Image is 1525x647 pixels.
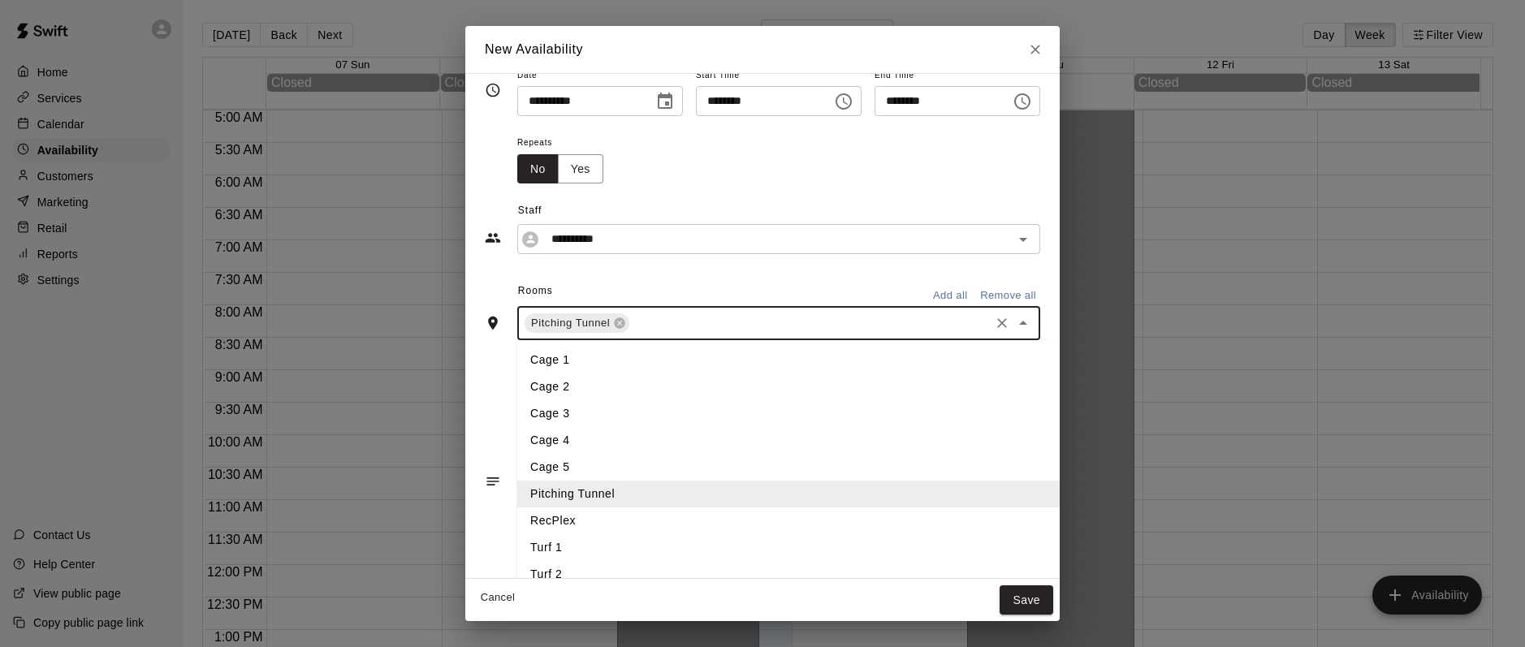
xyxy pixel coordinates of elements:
div: outlined button group [517,154,603,184]
li: Cage 4 [517,427,1113,454]
li: Cage 5 [517,454,1113,481]
button: Add all [924,283,976,308]
span: Pitching Tunnel [525,315,616,331]
button: Remove all [976,283,1040,308]
span: Staff [518,198,1040,224]
button: Choose time, selected time is 9:00 AM [827,85,860,118]
button: Cancel [472,585,524,610]
li: Cage 2 [517,373,1113,400]
span: Date [517,65,683,87]
li: Cage 3 [517,400,1113,427]
button: No [517,154,559,184]
li: Turf 2 [517,561,1113,588]
svg: Rooms [485,315,501,331]
span: Rooms [518,285,553,296]
button: Save [1000,585,1053,615]
button: Close [1021,35,1050,64]
button: Clear [991,312,1013,334]
li: Turf 1 [517,534,1113,561]
button: Open [1012,228,1035,251]
button: Choose time, selected time is 11:00 AM [1006,85,1039,118]
h6: New Availability [485,39,583,60]
span: Start Time [696,65,862,87]
svg: Timing [485,82,501,98]
button: Close [1012,312,1035,334]
div: Pitching Tunnel [525,313,629,333]
li: Cage 1 [517,347,1113,373]
svg: Notes [485,473,501,490]
button: Choose date, selected date is Sep 13, 2025 [649,85,681,118]
span: End Time [875,65,1040,87]
li: Pitching Tunnel [517,481,1113,507]
button: Yes [558,154,603,184]
li: RecPlex [517,507,1113,534]
svg: Staff [485,230,501,246]
span: Repeats [517,132,616,154]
